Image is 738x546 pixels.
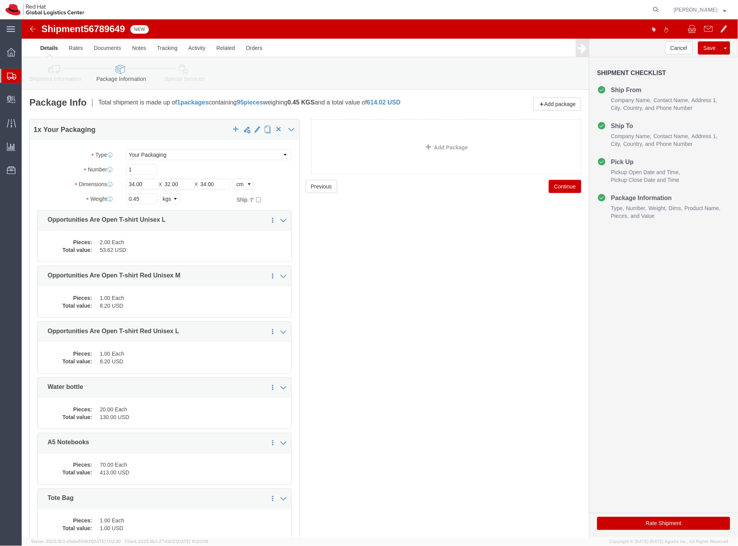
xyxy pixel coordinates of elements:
[22,19,738,538] iframe: FS Legacy Container
[610,539,729,545] span: Copyright © [DATE]-[DATE] Agistix Inc., All Rights Reserved
[177,539,208,544] span: [DATE] 10:20:09
[92,539,121,544] span: [DATE] 11:12:30
[674,5,718,14] span: Filip Lizuch
[5,4,84,15] img: logo
[31,539,121,544] span: Server: 2025.18.0-d1e9a510831
[125,539,208,544] span: Client: 2025.18.0-27d3021
[673,5,727,14] button: [PERSON_NAME]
